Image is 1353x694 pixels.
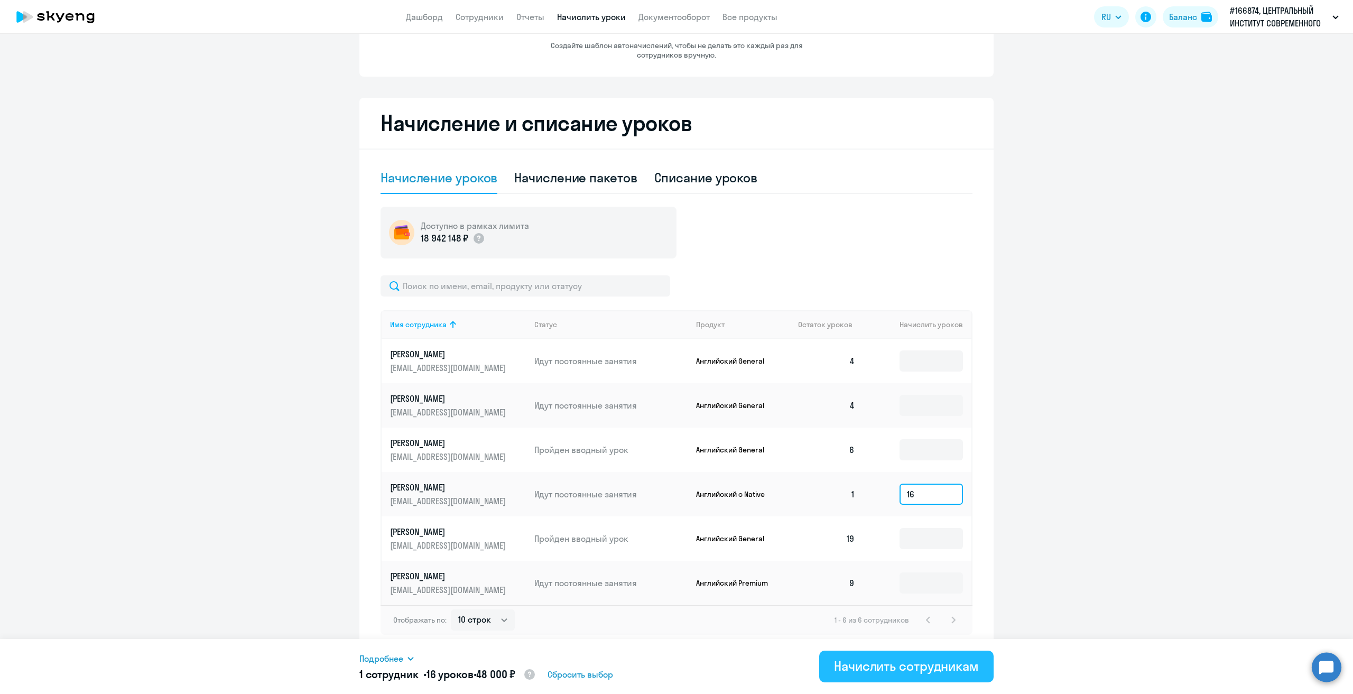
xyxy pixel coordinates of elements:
a: Сотрудники [456,12,504,22]
span: 48 000 ₽ [476,668,515,681]
p: Английский с Native [696,489,775,499]
p: Создайте шаблон автоначислений, чтобы не делать это каждый раз для сотрудников вручную. [529,41,824,60]
p: Английский General [696,356,775,366]
input: Поиск по имени, email, продукту или статусу [381,275,670,297]
td: 6 [790,428,864,472]
a: [PERSON_NAME][EMAIL_ADDRESS][DOMAIN_NAME] [390,437,526,462]
span: 16 уроков [427,668,474,681]
button: Начислить сотрудникам [819,651,994,682]
p: #166874, ЦЕНТРАЛЬНЫЙ ИНСТИТУТ СОВРЕМЕННОГО ПРОЕКТИРОВАНИЯ, ООО [1230,4,1328,30]
td: 4 [790,339,864,383]
a: Все продукты [722,12,777,22]
div: Начисление пакетов [514,169,637,186]
p: [PERSON_NAME] [390,393,508,404]
p: Идут постоянные занятия [534,355,688,367]
p: [EMAIL_ADDRESS][DOMAIN_NAME] [390,584,508,596]
img: balance [1201,12,1212,22]
div: Баланс [1169,11,1197,23]
div: Статус [534,320,688,329]
span: Остаток уроков [798,320,852,329]
td: 19 [790,516,864,561]
p: Пройден вводный урок [534,444,688,456]
span: Подробнее [359,652,403,665]
div: Продукт [696,320,790,329]
h5: 1 сотрудник • • [359,667,536,683]
td: 4 [790,383,864,428]
p: [EMAIL_ADDRESS][DOMAIN_NAME] [390,495,508,507]
a: [PERSON_NAME][EMAIL_ADDRESS][DOMAIN_NAME] [390,570,526,596]
button: #166874, ЦЕНТРАЛЬНЫЙ ИНСТИТУТ СОВРЕМЕННОГО ПРОЕКТИРОВАНИЯ, ООО [1225,4,1344,30]
span: Сбросить выбор [548,668,613,681]
p: 18 942 148 ₽ [421,232,468,245]
p: Английский Premium [696,578,775,588]
span: Отображать по: [393,615,447,625]
td: 9 [790,561,864,605]
td: 1 [790,472,864,516]
p: Идут постоянные занятия [534,577,688,589]
a: [PERSON_NAME][EMAIL_ADDRESS][DOMAIN_NAME] [390,482,526,507]
p: Английский General [696,401,775,410]
a: [PERSON_NAME][EMAIL_ADDRESS][DOMAIN_NAME] [390,393,526,418]
div: Статус [534,320,557,329]
div: Списание уроков [654,169,758,186]
p: [PERSON_NAME] [390,348,508,360]
a: [PERSON_NAME][EMAIL_ADDRESS][DOMAIN_NAME] [390,348,526,374]
p: Идут постоянные занятия [534,400,688,411]
p: Английский General [696,445,775,455]
p: [EMAIL_ADDRESS][DOMAIN_NAME] [390,406,508,418]
div: Имя сотрудника [390,320,447,329]
p: Английский General [696,534,775,543]
a: Начислить уроки [557,12,626,22]
div: Имя сотрудника [390,320,526,329]
p: [PERSON_NAME] [390,437,508,449]
button: RU [1094,6,1129,27]
a: Документооборот [638,12,710,22]
button: Балансbalance [1163,6,1218,27]
p: [EMAIL_ADDRESS][DOMAIN_NAME] [390,451,508,462]
div: Начислить сотрудникам [834,658,979,674]
a: [PERSON_NAME][EMAIL_ADDRESS][DOMAIN_NAME] [390,526,526,551]
h5: Доступно в рамках лимита [421,220,529,232]
span: RU [1101,11,1111,23]
p: [PERSON_NAME] [390,482,508,493]
p: [PERSON_NAME] [390,570,508,582]
div: Остаток уроков [798,320,864,329]
img: wallet-circle.png [389,220,414,245]
span: 1 - 6 из 6 сотрудников [835,615,909,625]
a: Дашборд [406,12,443,22]
h2: Начисление и списание уроков [381,110,972,136]
div: Начисление уроков [381,169,497,186]
p: [PERSON_NAME] [390,526,508,538]
div: Продукт [696,320,725,329]
th: Начислить уроков [864,310,971,339]
p: [EMAIL_ADDRESS][DOMAIN_NAME] [390,362,508,374]
p: [EMAIL_ADDRESS][DOMAIN_NAME] [390,540,508,551]
p: Пройден вводный урок [534,533,688,544]
p: Идут постоянные занятия [534,488,688,500]
a: Отчеты [516,12,544,22]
